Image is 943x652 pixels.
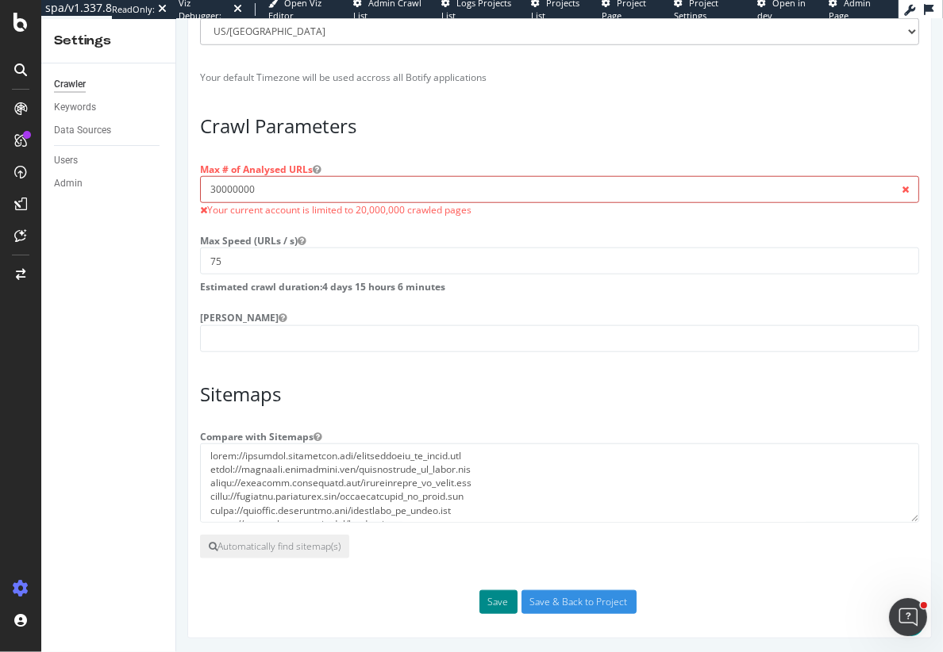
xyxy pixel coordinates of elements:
[54,152,164,169] a: Users
[54,32,163,50] div: Settings
[54,99,96,116] div: Keywords
[146,261,269,274] span: 4 days 15 hours 6 minutes
[889,598,927,636] iframe: Intercom live chat
[31,184,295,198] span: Your current account is limited to 20,000,000 crawled pages
[121,215,129,228] button: Max Speed (URLs / s)
[112,3,155,16] div: ReadOnly:
[137,411,145,424] button: Compare with Sitemaps
[54,122,111,139] div: Data Sources
[12,405,157,424] label: Compare with Sitemaps
[24,516,173,539] button: Automatically find sitemap(s)
[54,76,164,93] a: Crawler
[24,424,743,504] textarea: lorem://ipsumdol.sitametcon.adi/elitseddoeiu_te_incid.utl etdol://magnaali.enimadmini.ven/quisnos...
[24,255,269,274] label: Estimated crawl duration:
[24,52,743,65] p: Your default Timezone will be used accross all Botify applications
[137,144,144,157] button: Max # of Analysed URLs
[12,209,141,228] label: Max Speed (URLs / s)
[54,152,78,169] div: Users
[54,175,164,192] a: Admin
[54,122,164,139] a: Data Sources
[12,138,156,157] label: Max # of Analysed URLs
[345,571,460,595] input: Save & Back to Project
[54,99,164,116] a: Keywords
[54,76,86,93] div: Crawler
[24,97,743,117] h3: Crawl Parameters
[24,365,743,385] h3: Sitemaps
[12,286,122,305] label: [PERSON_NAME]
[54,175,83,192] div: Admin
[102,292,110,305] button: [PERSON_NAME]
[303,571,341,595] button: Save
